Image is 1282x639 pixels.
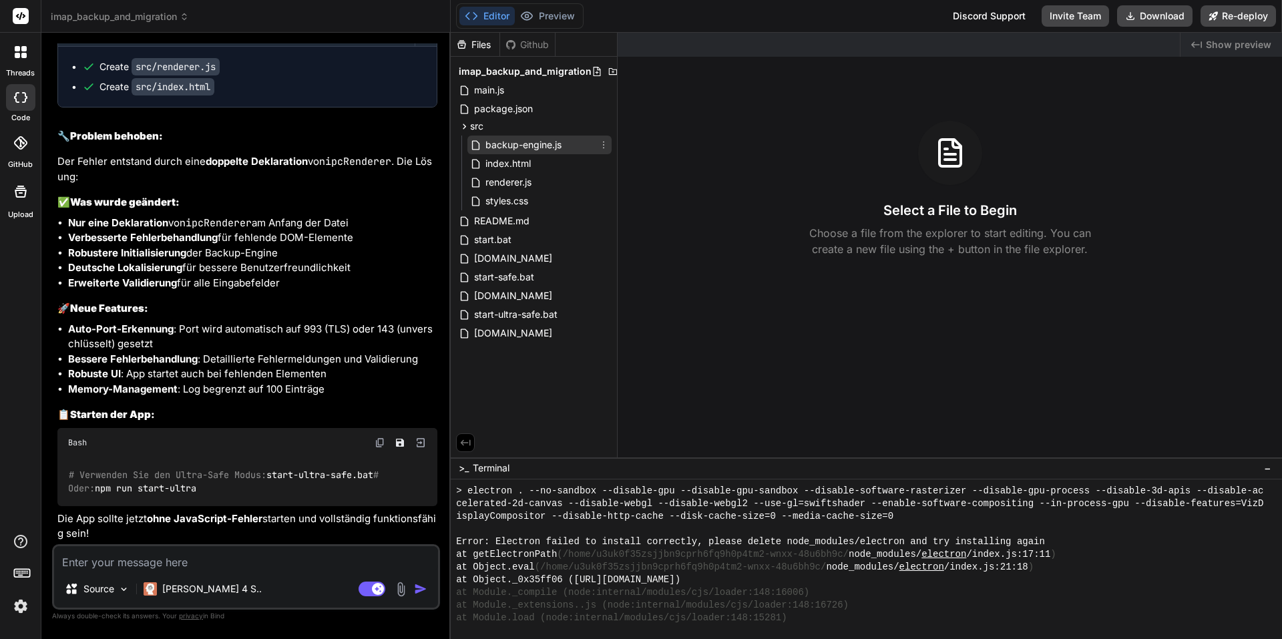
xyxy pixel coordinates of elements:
p: [PERSON_NAME] 4 S.. [162,582,262,596]
span: # Verwenden Sie den Ultra-Safe Modus: [69,469,266,481]
strong: Starten der App: [70,408,155,421]
span: src [470,120,483,133]
strong: doppelte Deklaration [206,155,308,168]
strong: ohne JavaScript-Fehler [147,512,262,525]
img: attachment [393,582,409,597]
strong: Robustere Initialisierung [68,246,186,259]
strong: Problem behoben: [70,130,163,142]
span: styles.css [484,193,529,209]
div: Create [99,60,220,73]
code: src/index.html [132,78,214,95]
span: celerated-2d-canvas --disable-webgl --disable-webgl2 --use-gl=swiftshader --enable-software-compo... [456,497,1263,510]
button: Editor [459,7,515,25]
span: at Module._extensions..js (node:internal/modules/cjs/loader:148:16726) [456,599,849,612]
button: Save file [391,433,409,452]
span: electron [899,561,944,574]
p: Source [83,582,114,596]
button: Re-deploy [1201,5,1276,27]
li: : Port wird automatisch auf 993 (TLS) oder 143 (unverschlüsselt) gesetzt [68,322,437,352]
label: threads [6,67,35,79]
label: code [11,112,30,124]
span: isplayCompositor --disable-http-cache --disk-cache-size=0 --media-cache-size=0 [456,510,893,523]
span: start-safe.bat [473,269,536,285]
span: [DOMAIN_NAME] [473,325,554,341]
img: icon [414,582,427,596]
div: Files [451,38,499,51]
li: der Backup-Engine [68,246,437,261]
li: von am Anfang der Datei [68,216,437,231]
span: at Object._0x35ff06 ([URL][DOMAIN_NAME]) [456,574,680,586]
img: settings [9,595,32,618]
span: package.json [473,101,534,117]
button: Preview [515,7,580,25]
label: GitHub [8,159,33,170]
strong: Verbesserte Fehlerbehandlung [68,231,218,244]
span: Bash [68,437,87,448]
span: Error: Electron failed to install correctly, please delete node_modules/electron and try installi... [456,536,1045,548]
span: electron [921,548,966,561]
strong: Nur eine Deklaration [68,216,168,229]
span: renderer.js [484,174,533,190]
span: node_modules/ [849,548,921,561]
code: ipcRenderer [186,216,252,230]
img: Pick Models [118,584,130,595]
code: src/renderer.js [132,58,220,75]
strong: Bessere Fehlerbehandlung [68,353,198,365]
span: [DOMAIN_NAME] [473,288,554,304]
span: /index.js:21:18 [944,561,1028,574]
span: (/home/u3uk0f35zsjjbn9cprh6fq9h0p4tm2-wnxx-48u6bh9c/ [535,561,827,574]
strong: Deutsche Lokalisierung [68,261,182,274]
h2: 🔧 [57,129,437,144]
span: ) [1028,561,1034,574]
p: Die App sollte jetzt starten und vollständig funktionsfähig sein! [57,511,437,542]
img: copy [375,437,385,448]
strong: Neue Features: [70,302,148,314]
p: Der Fehler entstand durch eine von . Die Lösung: [57,154,437,184]
span: at getElectronPath [456,548,557,561]
label: Upload [8,209,33,220]
li: : App startet auch bei fehlenden Elementen [68,367,437,382]
code: ipcRenderer [325,155,391,168]
strong: Robuste UI [68,367,121,380]
strong: Erweiterte Validierung [68,276,177,289]
span: [DOMAIN_NAME] [473,250,554,266]
h3: 📋 [57,407,437,423]
span: at Module.load (node:internal/modules/cjs/loader:148:15281) [456,612,787,624]
div: Create [99,80,214,93]
button: Download [1117,5,1193,27]
span: main.js [473,82,505,98]
strong: Memory-Management [68,383,178,395]
h3: Select a File to Begin [883,201,1017,220]
div: Github [500,38,555,51]
li: : Detaillierte Fehlermeldungen und Validierung [68,352,437,367]
strong: Was wurde geändert: [70,196,180,208]
span: > electron . --no-sandbox --disable-gpu --disable-gpu-sandbox --disable-software-rasterizer --dis... [456,485,1263,497]
span: imap_backup_and_migration [51,10,189,23]
img: Open in Browser [415,437,427,449]
span: start-ultra-safe.bat [473,306,559,323]
h3: 🚀 [57,301,437,316]
span: Show preview [1206,38,1271,51]
span: privacy [179,612,203,620]
li: für bessere Benutzerfreundlichkeit [68,260,437,276]
code: start-ultra-safe.bat npm run start-ultra [68,468,384,495]
li: für alle Eingabefelder [68,276,437,291]
span: − [1264,461,1271,475]
span: /index.js:17:11 [966,548,1050,561]
button: − [1261,457,1274,479]
span: index.html [484,156,532,172]
span: backup-engine.js [484,137,563,153]
span: imap_backup_and_migration [459,65,592,78]
strong: Auto-Port-Erkennung [68,323,174,335]
span: at Object.eval [456,561,535,574]
span: start.bat [473,232,513,248]
div: Discord Support [945,5,1034,27]
li: für fehlende DOM-Elemente [68,230,437,246]
span: at Module._compile (node:internal/modules/cjs/loader:148:16006) [456,586,809,599]
span: >_ [459,461,469,475]
button: Invite Team [1042,5,1109,27]
p: Choose a file from the explorer to start editing. You can create a new file using the + button in... [801,225,1100,257]
h3: ✅ [57,195,437,210]
span: node_modules/ [826,561,899,574]
span: (/home/u3uk0f35zsjjbn9cprh6fq9h0p4tm2-wnxx-48u6bh9c/ [557,548,849,561]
